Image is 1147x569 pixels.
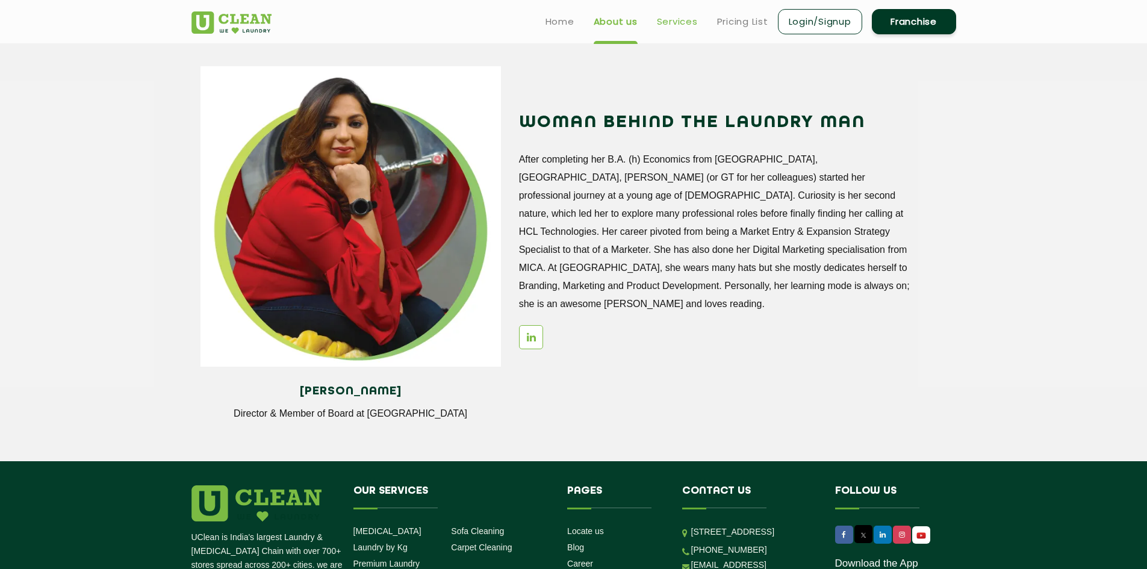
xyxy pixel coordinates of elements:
a: Home [546,14,574,29]
a: Carpet Cleaning [451,543,512,552]
h4: Pages [567,485,664,508]
a: Locate us [567,526,604,536]
h4: Our Services [353,485,550,508]
h4: Follow us [835,485,941,508]
a: About us [594,14,638,29]
a: Sofa Cleaning [451,526,504,536]
p: After completing her B.A. (h) Economics from [GEOGRAPHIC_DATA], [GEOGRAPHIC_DATA], [PERSON_NAME] ... [519,151,917,313]
h2: WOMAN BEHIND THE LAUNDRY MAN [519,108,917,137]
a: Career [567,559,593,568]
a: [PHONE_NUMBER] [691,545,767,555]
a: Laundry by Kg [353,543,408,552]
a: Pricing List [717,14,768,29]
a: Premium Laundry [353,559,420,568]
img: Gunjan_11zon.webp [200,66,501,367]
img: logo.png [191,485,322,521]
h4: [PERSON_NAME] [210,385,492,398]
img: UClean Laundry and Dry Cleaning [913,529,929,542]
a: [MEDICAL_DATA] [353,526,421,536]
p: Director & Member of Board at [GEOGRAPHIC_DATA] [210,408,492,419]
a: Login/Signup [778,9,862,34]
a: Services [657,14,698,29]
h4: Contact us [682,485,817,508]
a: Franchise [872,9,956,34]
p: [STREET_ADDRESS] [691,525,817,539]
a: Blog [567,543,584,552]
img: UClean Laundry and Dry Cleaning [191,11,272,34]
